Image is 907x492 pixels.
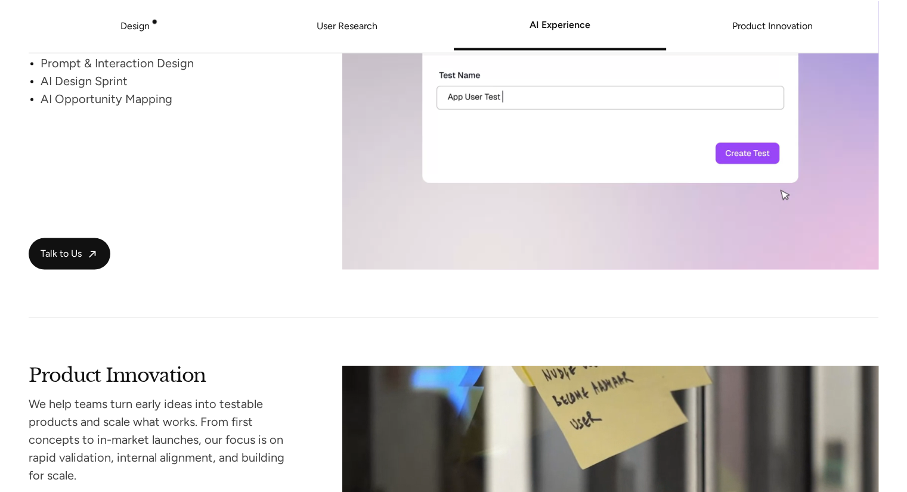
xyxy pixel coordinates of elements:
a: AI Experience [454,22,666,29]
a: User Research [241,23,453,30]
a: Product Innovation [666,23,878,30]
h2: Product Innovation [29,365,297,381]
div: We help teams turn early ideas into testable products and scale what works. From first concepts t... [29,394,297,484]
a: Design [120,21,150,32]
div: AI Opportunity Mapping [41,89,297,107]
span: Talk to Us [41,247,82,260]
div: Prompt & Interaction Design [41,54,297,71]
a: Talk to Us [29,238,110,269]
div: AI Design Sprint [41,71,297,89]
